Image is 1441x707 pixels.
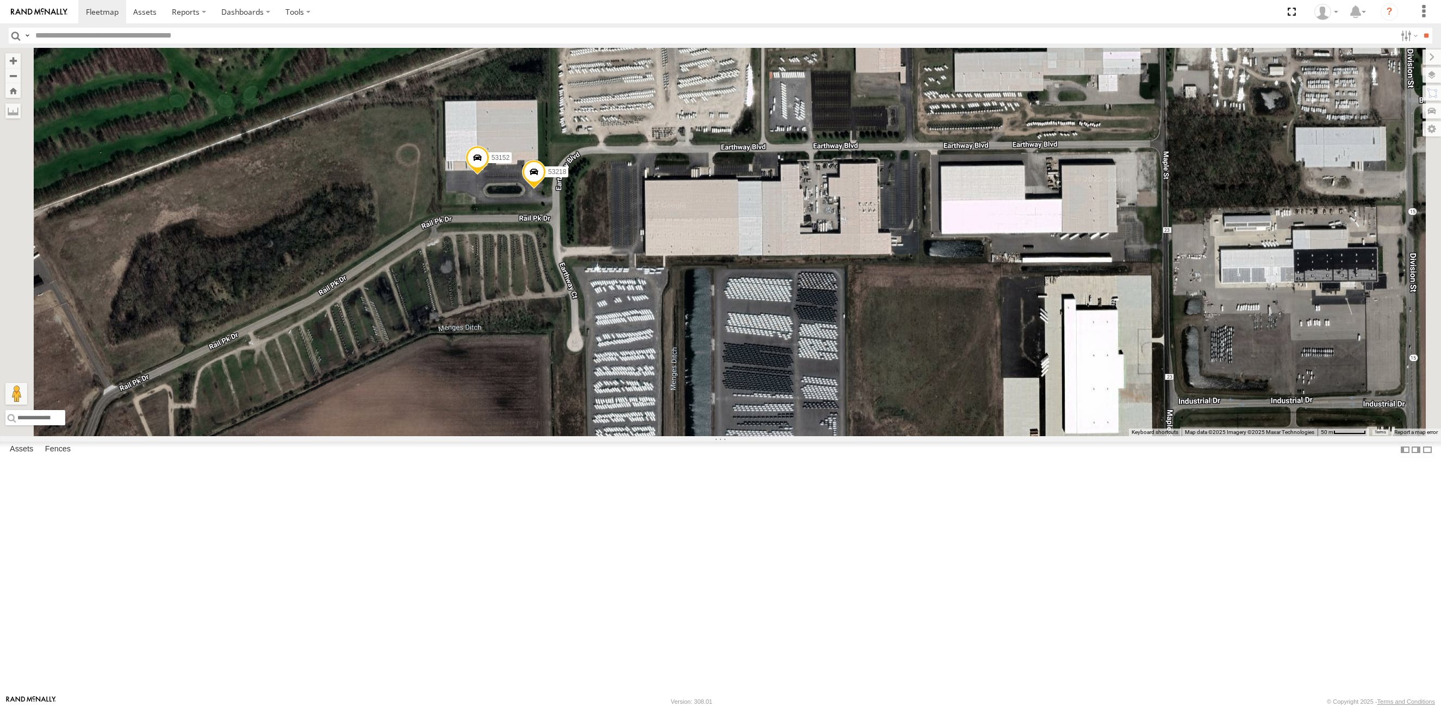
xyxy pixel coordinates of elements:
div: Version: 308.01 [671,698,712,705]
button: Zoom out [5,68,21,83]
button: Drag Pegman onto the map to open Street View [5,383,27,405]
span: 50 m [1321,429,1333,435]
div: Miky Transport [1310,4,1342,20]
label: Search Filter Options [1396,28,1420,44]
div: © Copyright 2025 - [1327,698,1435,705]
label: Measure [5,103,21,119]
a: Terms (opens in new tab) [1375,430,1386,435]
a: Visit our Website [6,696,56,707]
button: Keyboard shortcuts [1132,429,1178,436]
i: ? [1381,3,1398,21]
button: Map Scale: 50 m per 56 pixels [1318,429,1369,436]
label: Assets [4,442,39,457]
label: Map Settings [1423,121,1441,137]
label: Dock Summary Table to the Left [1400,442,1411,457]
button: Zoom Home [5,83,21,98]
span: 53218 [548,168,566,176]
label: Hide Summary Table [1422,442,1433,457]
img: rand-logo.svg [11,8,67,16]
a: Terms and Conditions [1377,698,1435,705]
label: Fences [40,442,76,457]
label: Dock Summary Table to the Right [1411,442,1421,457]
label: Search Query [23,28,32,44]
a: Report a map error [1394,429,1438,435]
span: 53152 [492,154,510,162]
span: Map data ©2025 Imagery ©2025 Maxar Technologies [1185,429,1314,435]
button: Zoom in [5,53,21,68]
